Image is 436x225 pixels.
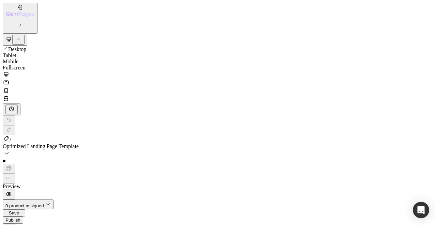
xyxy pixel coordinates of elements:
span: Optimized Landing Page Template [3,143,79,149]
button: 0 product assigned [3,199,54,209]
div: Open Intercom Messenger [413,202,429,218]
div: Publish [5,218,20,223]
div: Undo/Redo [3,115,433,135]
span: Mobile [3,59,18,64]
button: Publish [3,216,23,224]
span: 0 product assigned [5,203,44,208]
div: Preview [3,183,433,190]
span: / [10,137,11,143]
span: Save [9,210,19,215]
span: Tablet [3,52,16,58]
span: Desktop [8,46,26,52]
button: Save [3,209,25,216]
span: Fullscreen [3,65,26,70]
button: 7 [3,3,37,34]
p: 7 [6,23,34,28]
